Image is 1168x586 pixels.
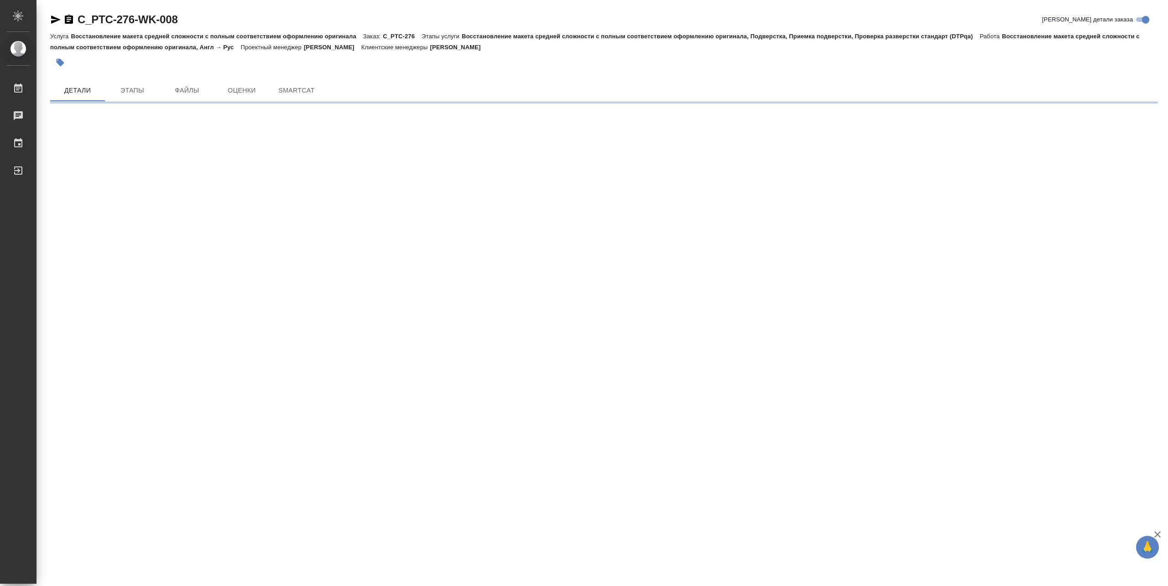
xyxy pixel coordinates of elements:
[304,44,361,51] p: [PERSON_NAME]
[63,14,74,25] button: Скопировать ссылку
[50,14,61,25] button: Скопировать ссылку для ЯМессенджера
[50,52,70,73] button: Добавить тэг
[71,33,363,40] p: Восстановление макета средней сложности с полным соответствием оформлению оригинала
[220,85,264,96] span: Оценки
[110,85,154,96] span: Этапы
[1136,536,1159,559] button: 🙏
[383,33,422,40] p: C_PTC-276
[275,85,318,96] span: SmartCat
[240,44,303,51] p: Проектный менеджер
[78,13,178,26] a: C_PTC-276-WK-008
[430,44,488,51] p: [PERSON_NAME]
[361,44,430,51] p: Клиентские менеджеры
[462,33,980,40] p: Восстановление макета средней сложности с полным соответствием оформлению оригинала, Подверстка, ...
[1140,538,1155,557] span: 🙏
[1042,15,1133,24] span: [PERSON_NAME] детали заказа
[50,33,71,40] p: Услуга
[56,85,99,96] span: Детали
[165,85,209,96] span: Файлы
[422,33,462,40] p: Этапы услуги
[363,33,383,40] p: Заказ:
[980,33,1002,40] p: Работа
